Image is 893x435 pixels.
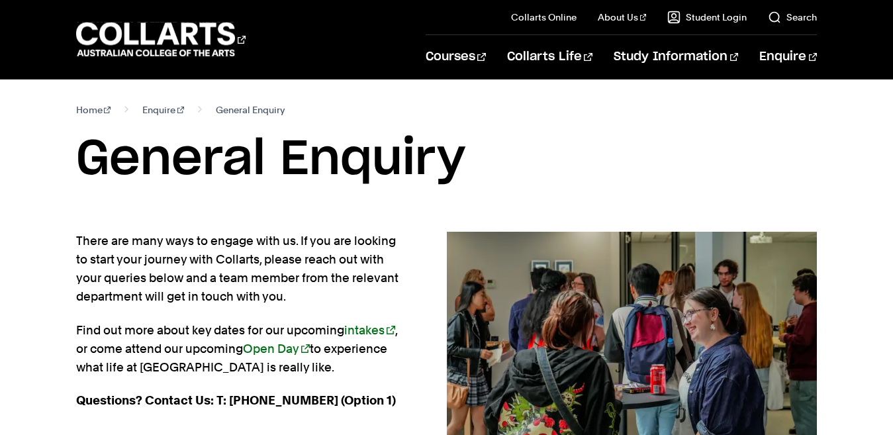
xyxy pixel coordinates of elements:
[598,11,647,24] a: About Us
[216,101,285,119] span: General Enquiry
[243,342,310,356] a: Open Day
[76,232,404,306] p: There are many ways to engage with us. If you are looking to start your journey with Collarts, pl...
[76,393,396,407] strong: Questions? Contact Us: T: [PHONE_NUMBER] (Option 1)
[768,11,817,24] a: Search
[76,130,818,189] h1: General Enquiry
[426,35,486,79] a: Courses
[507,35,592,79] a: Collarts Life
[511,11,577,24] a: Collarts Online
[76,321,404,377] p: Find out more about key dates for our upcoming , or come attend our upcoming to experience what l...
[76,21,246,58] div: Go to homepage
[759,35,817,79] a: Enquire
[614,35,738,79] a: Study Information
[142,101,184,119] a: Enquire
[344,323,395,337] a: intakes
[667,11,747,24] a: Student Login
[76,101,111,119] a: Home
